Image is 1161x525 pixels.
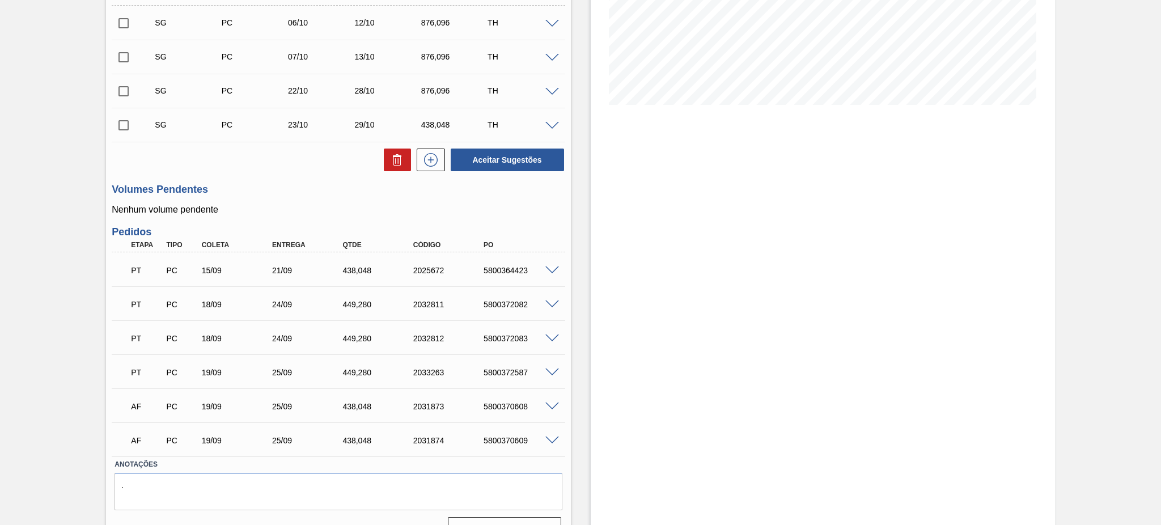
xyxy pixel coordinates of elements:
div: 23/10/2025 [285,120,360,129]
div: Pedido em Trânsito [128,326,165,351]
div: 2033263 [410,368,490,377]
div: Aguardando Faturamento [128,428,165,453]
div: 5800372083 [481,334,560,343]
label: Anotações [115,456,562,473]
div: TH [485,86,560,95]
div: 15/09/2025 [199,266,278,275]
div: 2031874 [410,436,490,445]
div: 18/09/2025 [199,334,278,343]
div: 5800370608 [481,402,560,411]
p: AF [131,436,162,445]
div: Excluir Sugestões [378,149,411,171]
div: 876,096 [418,18,493,27]
div: Código [410,241,490,249]
div: 07/10/2025 [285,52,360,61]
div: 06/10/2025 [285,18,360,27]
p: PT [131,334,162,343]
div: 2025672 [410,266,490,275]
div: Coleta [199,241,278,249]
button: Aceitar Sugestões [451,149,564,171]
div: 13/10/2025 [351,52,426,61]
div: 5800364423 [481,266,560,275]
div: Pedido de Compra [219,52,294,61]
div: 18/09/2025 [199,300,278,309]
div: Tipo [163,241,200,249]
div: Sugestão Criada [152,52,227,61]
div: 24/09/2025 [269,334,349,343]
p: Nenhum volume pendente [112,205,565,215]
div: 25/09/2025 [269,436,349,445]
textarea: . [115,473,562,510]
div: 438,048 [340,266,419,275]
div: Qtde [340,241,419,249]
div: Aceitar Sugestões [445,147,565,172]
div: 449,280 [340,300,419,309]
p: PT [131,266,162,275]
div: 5800370609 [481,436,560,445]
div: Pedido de Compra [219,86,294,95]
div: 438,048 [340,436,419,445]
div: TH [485,52,560,61]
div: Pedido em Trânsito [128,292,165,317]
div: 28/10/2025 [351,86,426,95]
div: TH [485,18,560,27]
div: Pedido de Compra [219,120,294,129]
div: 2032812 [410,334,490,343]
p: PT [131,300,162,309]
div: Pedido de Compra [163,334,200,343]
div: 25/09/2025 [269,368,349,377]
div: Pedido em Trânsito [128,258,165,283]
div: TH [485,120,560,129]
div: 22/10/2025 [285,86,360,95]
div: 5800372082 [481,300,560,309]
div: 449,280 [340,368,419,377]
div: Sugestão Criada [152,120,227,129]
div: 19/09/2025 [199,436,278,445]
div: Pedido de Compra [163,300,200,309]
div: Nova sugestão [411,149,445,171]
div: 24/09/2025 [269,300,349,309]
p: AF [131,402,162,411]
div: 21/09/2025 [269,266,349,275]
div: Aguardando Faturamento [128,394,165,419]
div: Pedido de Compra [219,18,294,27]
div: 5800372587 [481,368,560,377]
div: Pedido de Compra [163,402,200,411]
div: Etapa [128,241,165,249]
div: 438,048 [418,120,493,129]
div: 19/09/2025 [199,402,278,411]
div: Entrega [269,241,349,249]
div: Pedido de Compra [163,368,200,377]
h3: Pedidos [112,226,565,238]
div: 2032811 [410,300,490,309]
div: 876,096 [418,52,493,61]
h3: Volumes Pendentes [112,184,565,196]
div: Pedido de Compra [163,266,200,275]
div: 2031873 [410,402,490,411]
div: 29/10/2025 [351,120,426,129]
div: 25/09/2025 [269,402,349,411]
div: 12/10/2025 [351,18,426,27]
div: Pedido de Compra [163,436,200,445]
div: 438,048 [340,402,419,411]
p: PT [131,368,162,377]
div: 19/09/2025 [199,368,278,377]
div: Sugestão Criada [152,86,227,95]
div: Sugestão Criada [152,18,227,27]
div: PO [481,241,560,249]
div: 449,280 [340,334,419,343]
div: 876,096 [418,86,493,95]
div: Pedido em Trânsito [128,360,165,385]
